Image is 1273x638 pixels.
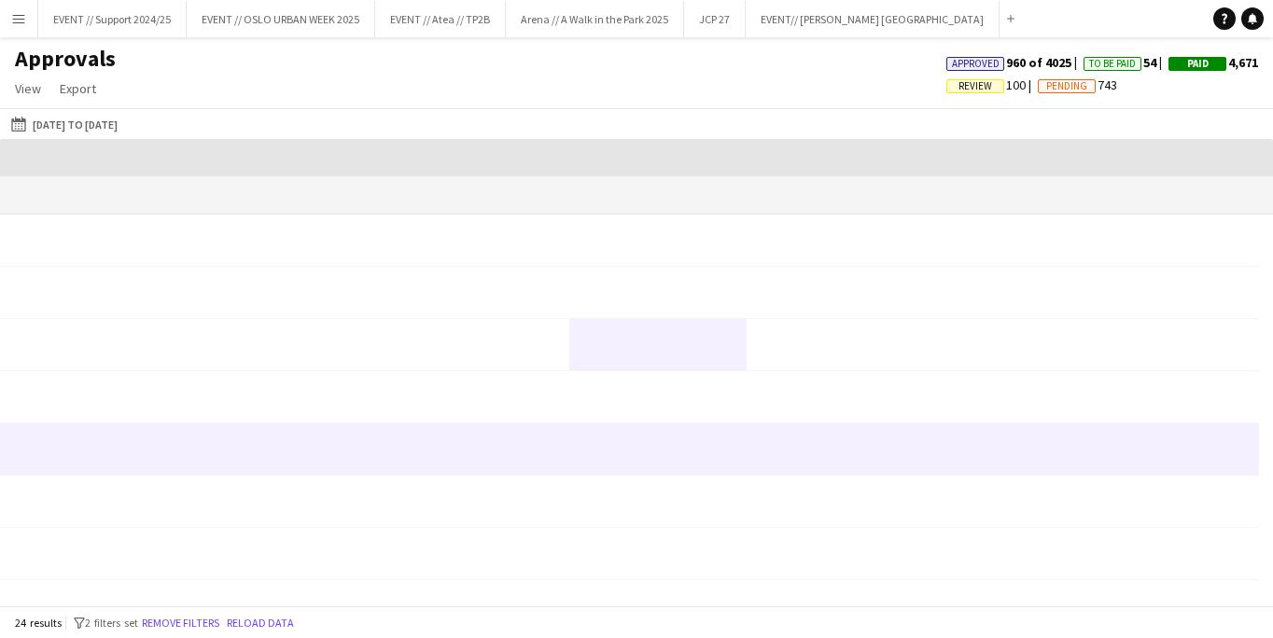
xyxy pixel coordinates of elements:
[7,113,121,135] button: [DATE] to [DATE]
[506,1,684,37] button: Arena // A Walk in the Park 2025
[60,80,96,97] span: Export
[15,80,41,97] span: View
[1168,54,1258,71] span: 4,671
[1089,58,1136,70] span: To Be Paid
[138,613,223,633] button: Remove filters
[958,80,992,92] span: Review
[38,1,187,37] button: EVENT // Support 2024/25
[1084,54,1168,71] span: 54
[1187,58,1209,70] span: Paid
[223,613,298,633] button: Reload data
[1046,80,1087,92] span: Pending
[7,76,49,101] a: View
[684,1,746,37] button: JCP 27
[746,1,1000,37] button: EVENT// [PERSON_NAME] [GEOGRAPHIC_DATA]
[946,54,1084,71] span: 960 of 4025
[375,1,506,37] button: EVENT // Atea // TP2B
[952,58,1000,70] span: Approved
[85,616,138,630] span: 2 filters set
[187,1,375,37] button: EVENT // OSLO URBAN WEEK 2025
[946,76,1038,93] span: 100
[52,76,104,101] a: Export
[1038,76,1117,93] span: 743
